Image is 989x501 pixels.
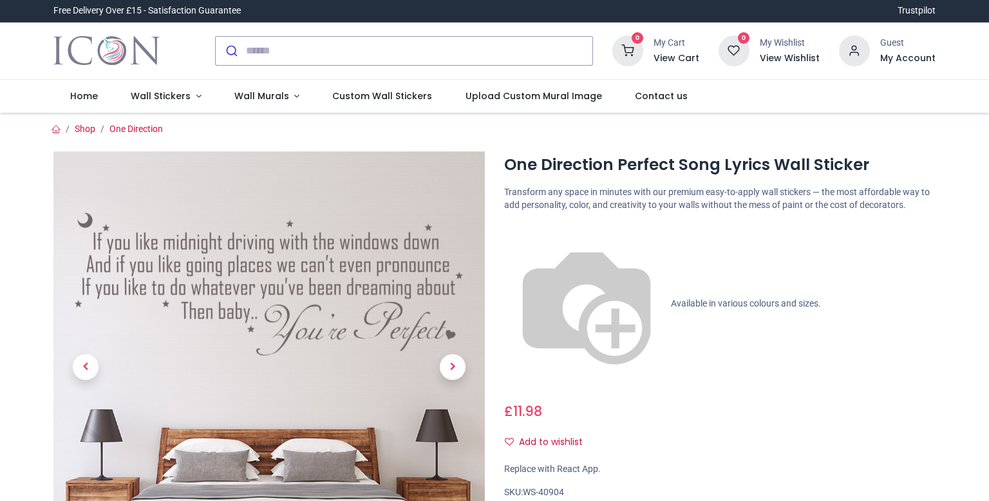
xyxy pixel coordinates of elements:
a: View Wishlist [760,52,820,65]
span: Upload Custom Mural Image [466,90,602,102]
p: Transform any space in minutes with our premium easy-to-apply wall stickers — the most affordable... [504,186,936,211]
img: Icon Wall Stickers [53,33,160,69]
div: Free Delivery Over £15 - Satisfaction Guarantee [53,5,241,17]
span: Wall Murals [234,90,289,102]
a: One Direction [109,124,163,134]
a: Trustpilot [898,5,936,17]
span: 11.98 [513,402,542,421]
i: Add to wishlist [505,437,514,446]
a: 0 [612,44,643,55]
a: Wall Murals [218,80,316,113]
div: Guest [880,37,936,50]
div: My Wishlist [760,37,820,50]
a: 0 [719,44,749,55]
a: Shop [75,124,95,134]
a: Logo of Icon Wall Stickers [53,33,160,69]
button: Add to wishlistAdd to wishlist [504,431,594,453]
span: Custom Wall Stickers [332,90,432,102]
img: color-wheel.png [504,222,669,386]
div: My Cart [654,37,699,50]
span: Home [70,90,98,102]
div: Replace with React App. [504,463,936,476]
a: View Cart [654,52,699,65]
button: Submit [216,37,246,65]
span: Wall Stickers [131,90,191,102]
span: Contact us [635,90,688,102]
span: £ [504,402,542,421]
div: SKU: [504,486,936,499]
span: Available in various colours and sizes. [671,298,821,308]
span: Next [440,354,466,380]
span: WS-40904 [523,487,564,497]
h1: One Direction Perfect Song Lyrics Wall Sticker [504,154,936,176]
sup: 0 [632,32,644,44]
span: Previous [73,354,99,380]
a: My Account [880,52,936,65]
sup: 0 [738,32,750,44]
a: Wall Stickers [114,80,218,113]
